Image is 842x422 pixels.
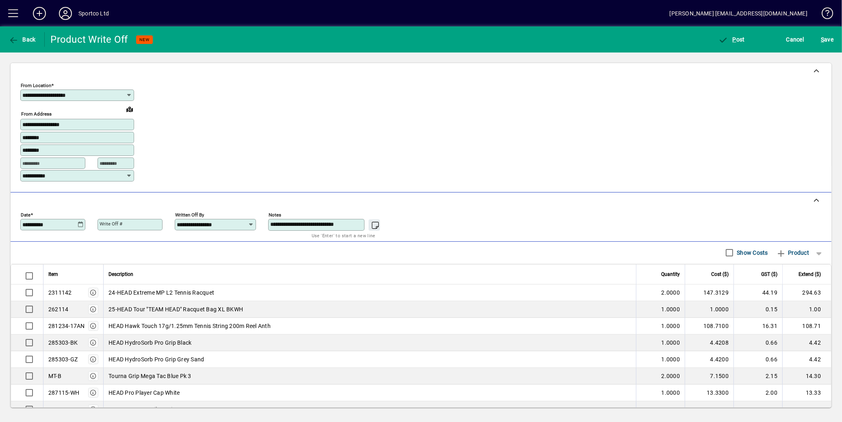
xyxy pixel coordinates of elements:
td: 4.4208 [685,335,733,351]
td: 108.71 [782,318,831,335]
td: HEAD HydroSorb Pro Grip Black [103,335,636,351]
td: 0.02 [733,401,782,418]
span: Product [776,246,809,259]
button: Back [7,32,38,47]
div: Sportco Ltd [78,7,109,20]
td: 0.66 [733,335,782,351]
button: Post [716,32,747,47]
span: Back [9,36,36,43]
div: 281234-17AN [48,322,85,330]
span: Cancel [786,33,804,46]
div: 286008 [48,405,69,413]
span: NEW [139,37,150,42]
span: ave [821,33,833,46]
mat-hint: Use 'Enter' to start a new line [312,231,375,240]
a: View on map [123,103,136,116]
td: 4.4200 [685,351,733,368]
td: 294.63 [782,284,831,301]
mat-label: From location [21,83,51,88]
td: 1.0000 [636,318,685,335]
span: S [821,36,824,43]
td: 0.15 [733,301,782,318]
td: 2.0000 [636,368,685,385]
div: Product Write Off [51,33,128,46]
div: [PERSON_NAME] [EMAIL_ADDRESS][DOMAIN_NAME] [670,7,807,20]
div: 262114 [48,305,69,313]
td: 1.0000 [636,385,685,401]
td: 13.33 [782,385,831,401]
td: 1.0000 [636,301,685,318]
td: 25-HEAD Tour "TEAM HEAD" Racquet Bag XL BKWH [103,301,636,318]
span: ost [718,36,745,43]
div: MT-B [48,372,61,380]
div: 285303-BK [48,339,78,347]
button: Product [772,245,813,260]
mat-label: Write Off # [100,221,122,227]
td: 1.0000 [685,301,733,318]
td: 44.19 [733,284,782,301]
td: Tourna Grip Mega Tac Blue Pk 3 [103,368,636,385]
td: 0.15 [782,401,831,418]
td: 0.66 [733,351,782,368]
td: 4.42 [782,335,831,351]
td: 2.15 [733,368,782,385]
td: HEAD Logo Stencil Tennis [103,401,636,418]
td: 14.30 [782,368,831,385]
td: 108.7100 [685,318,733,335]
td: 1.00 [782,301,831,318]
span: Description [109,270,133,279]
div: 287115-WH [48,389,79,397]
span: GST ($) [761,270,777,279]
button: Save [819,32,835,47]
button: Add [26,6,52,21]
td: HEAD HydroSorb Pro Grip Grey Sand [103,351,636,368]
td: 7.1500 [685,368,733,385]
td: HEAD Hawk Touch 17g/1.25mm Tennis String 200m Reel Anth [103,318,636,335]
mat-label: Written off by [175,212,204,217]
td: HEAD Pro Player Cap White [103,385,636,401]
div: 2311142 [48,289,72,297]
td: 16.31 [733,318,782,335]
td: 2.0000 [636,284,685,301]
td: 4.42 [782,351,831,368]
span: Extend ($) [799,270,821,279]
span: Quantity [661,270,680,279]
td: 24-HEAD Extreme MP L2 Tennis Racquet [103,284,636,301]
span: Item [48,270,58,279]
td: 2.00 [733,385,782,401]
td: 13.3300 [685,385,733,401]
td: 0.1525 [685,401,733,418]
mat-label: Notes [269,212,281,217]
button: Profile [52,6,78,21]
div: 285303-GZ [48,355,78,363]
td: 147.3129 [685,284,733,301]
a: Knowledge Base [816,2,832,28]
td: 1.0000 [636,401,685,418]
span: Cost ($) [711,270,729,279]
button: Cancel [784,32,806,47]
td: 1.0000 [636,351,685,368]
span: P [733,36,736,43]
td: 1.0000 [636,335,685,351]
label: Show Costs [735,249,768,257]
mat-label: Date [21,212,30,217]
